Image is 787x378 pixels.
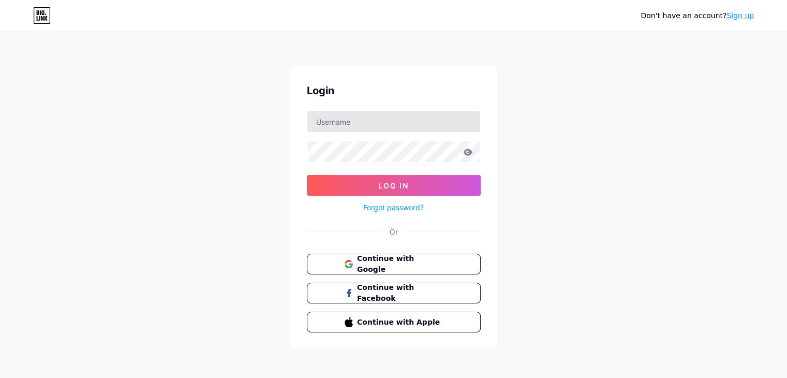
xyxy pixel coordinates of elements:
[307,83,481,98] div: Login
[307,254,481,274] button: Continue with Google
[641,10,754,21] div: Don't have an account?
[307,283,481,303] button: Continue with Facebook
[390,226,398,237] div: Or
[357,282,442,304] span: Continue with Facebook
[363,202,424,213] a: Forgot password?
[307,111,480,132] input: Username
[307,175,481,196] button: Log In
[378,181,409,190] span: Log In
[357,317,442,328] span: Continue with Apple
[307,312,481,332] button: Continue with Apple
[357,253,442,275] span: Continue with Google
[726,11,754,20] a: Sign up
